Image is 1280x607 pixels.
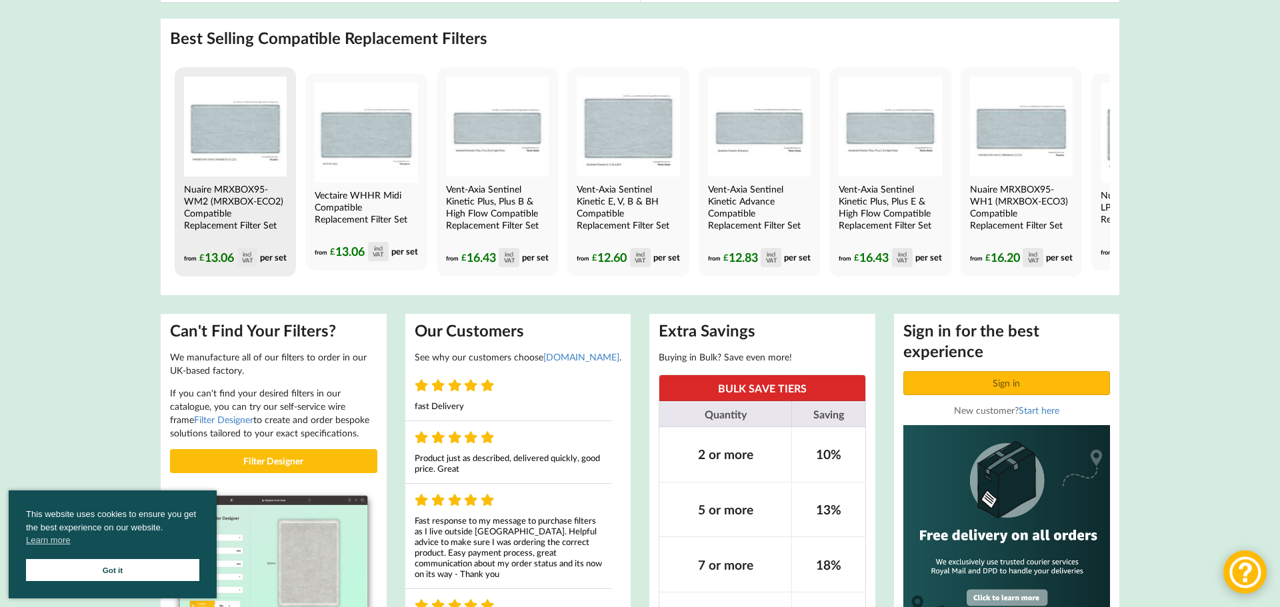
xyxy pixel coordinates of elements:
[897,257,907,263] div: VAT
[315,249,327,256] span: from
[1046,252,1073,263] span: per set
[446,77,549,177] img: Vent-Axia Sentinel Kinetic Plus, Plus B & High Flow Compatible MVHR Filter Replacement Set from M...
[415,320,622,341] h2: Our Customers
[767,251,775,257] div: incl
[405,400,613,411] div: fast Delivery
[577,255,589,262] span: from
[461,248,519,267] div: 16.43
[708,183,808,231] h4: Vent-Axia Sentinel Kinetic Advance Compatible Replacement Filter Set
[839,255,851,262] span: from
[26,534,70,547] a: cookies - Learn more
[659,320,866,341] h2: Extra Savings
[839,183,939,231] h4: Vent-Axia Sentinel Kinetic Plus, Plus E & High Flow Compatible Replacement Filter Set
[659,401,791,427] th: Quantity
[1101,249,1113,256] span: from
[260,252,287,263] span: per set
[567,67,689,277] a: Vent-Axia Sentinel Kinetic E, V, B & BH Compatible MVHR Filter Replacement Set from MVHR.shop Ven...
[543,351,619,362] a: [DOMAIN_NAME]
[1091,73,1213,271] a: Nuaire MRXBOX95B-LP1 Compatible MVHR Filter Replacement Set from MVHR.shop Nuaire MRXBOX95B-LP1 C...
[985,248,1043,267] div: 16.20
[1029,251,1037,257] div: incl
[1101,83,1203,183] img: Nuaire MRXBOX95B-LP1 Compatible MVHR Filter Replacement Set from MVHR.shop
[305,73,427,271] a: Vectaire WHHR Midi Compatible MVHR Filter Replacement Set from MVHR.shop Vectaire WHHR Midi Compa...
[10,10,411,25] h3: Find by Manufacturer and Model
[170,350,377,377] p: We manufacture all of our filters to order in our UK-based factory.
[391,246,418,257] span: per set
[854,248,912,267] div: 16.43
[723,248,781,267] div: 12.83
[26,559,199,581] a: Got it cookie
[242,257,253,263] div: VAT
[985,250,991,265] span: £
[699,67,820,277] a: Vent-Axia Sentinel Kinetic Advance Compatible MVHR Filter Replacement Set from MVHR.shop Vent-Axi...
[592,250,597,265] span: £
[184,183,284,231] h4: Nuaire MRXBOX95-WM2 (MRXBOX-ECO2) Compatible Replacement Filter Set
[199,250,205,265] span: £
[415,350,622,364] p: See why our customers choose .
[1101,189,1201,225] h4: Nuaire MRXBOX95B-LP1 Compatible Replacement Filter Set
[315,189,415,225] h4: Vectaire WHHR Midi Compatible Replacement Filter Set
[373,251,383,257] div: VAT
[970,77,1073,177] img: Nuaire MRXBOX95-WH1 Compatible MVHR Filter Replacement Set from MVHR.shop
[592,248,650,267] div: 12.60
[791,427,865,481] td: 10%
[461,250,467,265] span: £
[635,257,645,263] div: VAT
[194,414,253,425] a: Filter Designer
[915,252,942,263] span: per set
[437,67,558,277] a: Vent-Axia Sentinel Kinetic Plus, Plus B & High Flow Compatible MVHR Filter Replacement Set from M...
[446,255,459,262] span: from
[839,77,941,177] img: Vent-Axia Sentinel Kinetic Plus E & High Flow Compatible MVHR Filter Replacement Set from MVHR.shop
[659,375,865,401] th: BULK SAVE TIERS
[522,252,549,263] span: per set
[766,257,777,263] div: VAT
[636,251,645,257] div: incl
[330,244,335,259] span: £
[708,255,721,262] span: from
[26,508,199,550] span: This website uses cookies to ensure you get the best experience on our website.
[20,43,105,52] div: Select Manufacturer
[170,386,377,440] p: If you can't find your desired filters in our catalogue, you can try our self-service wire frame ...
[854,250,859,265] span: £
[961,67,1082,277] a: Nuaire MRXBOX95-WH1 Compatible MVHR Filter Replacement Set from MVHR.shop Nuaire MRXBOX95-WH1 (MR...
[184,255,197,262] span: from
[791,401,865,427] th: Saving
[708,77,811,177] img: Vent-Axia Sentinel Kinetic Advance Compatible MVHR Filter Replacement Set from MVHR.shop
[315,83,417,183] img: Vectaire WHHR Midi Compatible MVHR Filter Replacement Set from MVHR.shop
[505,251,513,257] div: incl
[199,248,257,267] div: 13.06
[175,67,296,277] a: Nuaire MRXBOX95-WM2 Compatible MVHR Filter Replacement Set from MVHR.shop Nuaire MRXBOX95-WM2 (MR...
[903,371,1111,395] button: Sign in
[405,515,613,579] div: Fast response to my message to purchase filters as I live outside [GEOGRAPHIC_DATA]. Helpful advi...
[898,251,907,257] div: incl
[170,320,377,341] h2: Can't Find Your Filters?
[330,242,388,261] div: 13.06
[653,252,680,263] span: per set
[659,482,791,537] td: 5 or more
[577,77,679,177] img: Vent-Axia Sentinel Kinetic E, V, B & BH Compatible MVHR Filter Replacement Set from MVHR.shop
[504,257,515,263] div: VAT
[723,250,729,265] span: £
[170,449,377,473] a: Filter Designer
[784,252,811,263] span: per set
[446,183,546,231] h4: Vent-Axia Sentinel Kinetic Plus, Plus B & High Flow Compatible Replacement Filter Set
[243,251,251,257] div: incl
[184,77,287,177] img: Nuaire MRXBOX95-WM2 Compatible MVHR Filter Replacement Set from MVHR.shop
[659,536,791,592] td: 7 or more
[9,490,217,598] div: cookieconsent
[1019,404,1059,416] a: Start here
[374,245,383,251] div: incl
[659,427,791,481] td: 2 or more
[1028,257,1039,263] div: VAT
[549,10,950,25] h3: Find by Dimensions (Millimeters)
[829,67,951,277] a: Vent-Axia Sentinel Kinetic Plus E & High Flow Compatible MVHR Filter Replacement Set from MVHR.sh...
[742,104,831,128] button: Filter Missing?
[577,183,677,231] h4: Vent-Axia Sentinel Kinetic E, V, B & BH Compatible Replacement Filter Set
[405,452,613,474] div: Product just as described, delivered quickly, good price. Great
[170,28,487,49] h2: Best Selling Compatible Replacement Filters
[970,255,983,262] span: from
[473,69,487,138] div: OR
[560,43,645,52] div: Select or Type Width
[903,377,1113,388] a: Sign in
[791,482,865,537] td: 13%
